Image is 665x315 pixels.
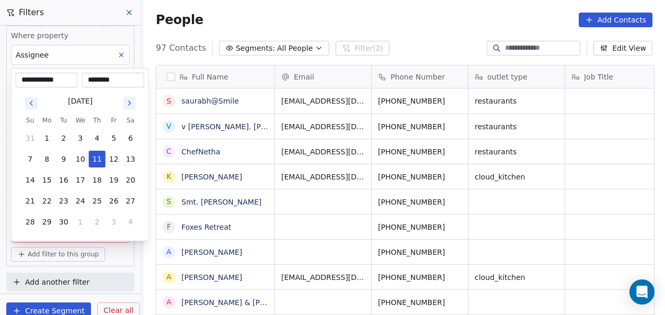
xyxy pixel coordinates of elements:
[55,151,72,167] button: 9
[55,172,72,188] button: 16
[72,115,89,126] th: Wednesday
[122,193,139,209] button: 27
[72,193,89,209] button: 24
[89,130,106,147] button: 4
[122,96,137,110] button: Go to next month
[55,213,72,230] button: 30
[72,130,89,147] button: 3
[39,151,55,167] button: 8
[39,213,55,230] button: 29
[72,213,89,230] button: 1
[39,172,55,188] button: 15
[72,151,89,167] button: 10
[106,172,122,188] button: 19
[22,172,39,188] button: 14
[22,151,39,167] button: 7
[122,172,139,188] button: 20
[22,213,39,230] button: 28
[106,115,122,126] th: Friday
[55,130,72,147] button: 2
[89,115,106,126] th: Thursday
[68,96,93,107] div: [DATE]
[106,213,122,230] button: 3
[89,213,106,230] button: 2
[72,172,89,188] button: 17
[122,213,139,230] button: 4
[106,151,122,167] button: 12
[106,193,122,209] button: 26
[39,115,55,126] th: Monday
[39,130,55,147] button: 1
[55,193,72,209] button: 23
[39,193,55,209] button: 22
[106,130,122,147] button: 5
[55,115,72,126] th: Tuesday
[89,151,106,167] button: 11
[122,151,139,167] button: 13
[22,130,39,147] button: 31
[122,115,139,126] th: Saturday
[24,96,39,110] button: Go to previous month
[122,130,139,147] button: 6
[22,115,39,126] th: Sunday
[89,193,106,209] button: 25
[89,172,106,188] button: 18
[22,193,39,209] button: 21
